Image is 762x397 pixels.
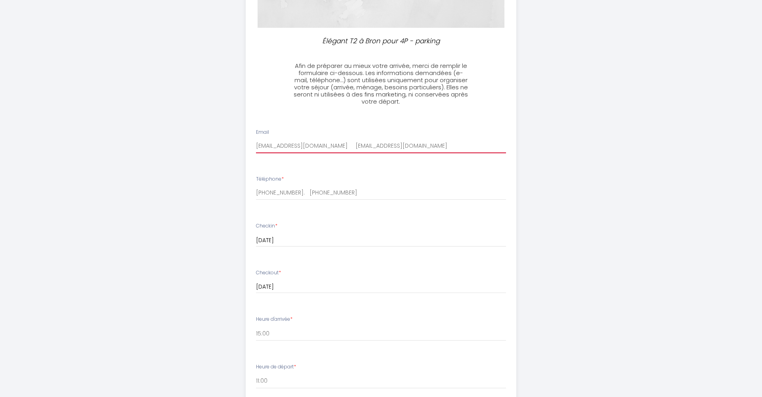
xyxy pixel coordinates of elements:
[256,363,296,371] label: Heure de départ
[256,269,281,277] label: Checkout
[256,175,284,183] label: Téléphone
[256,222,277,230] label: Checkin
[256,129,269,136] label: Email
[296,36,466,46] p: Élégant T2 à Bron pour 4P - parking
[292,62,469,105] h3: Afin de préparer au mieux votre arrivée, merci de remplir le formulaire ci-dessous. Les informati...
[256,316,292,323] label: Heure d'arrivée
